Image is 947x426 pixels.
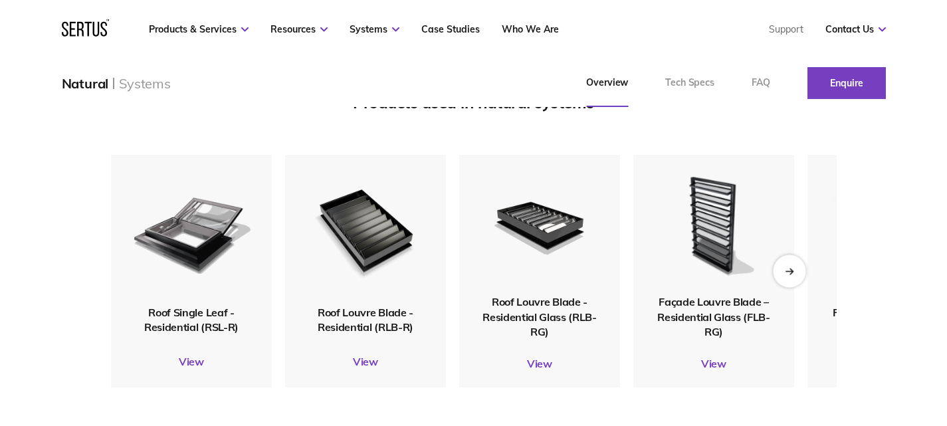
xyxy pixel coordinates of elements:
a: Support [769,23,803,35]
a: Products & Services [149,23,249,35]
a: Systems [350,23,399,35]
a: Enquire [807,67,886,99]
span: Roof Louvre Blade - Residential Glass (RLB-RG) [482,295,597,338]
div: Natural [62,75,109,92]
span: Roof Louvre Blade - Residential (RLB-R) [318,305,413,333]
a: View [459,357,620,370]
a: Who We Are [502,23,559,35]
a: View [285,355,446,368]
div: Systems [119,75,171,92]
a: Case Studies [421,23,480,35]
span: Façade Louvre Blade – Residential Glass (FLB-RG) [657,295,770,338]
a: Contact Us [825,23,886,35]
a: Tech Specs [647,59,733,107]
div: Next slide [773,255,805,287]
a: View [111,355,272,368]
a: Resources [270,23,328,35]
a: View [633,357,794,370]
a: FAQ [733,59,789,107]
span: Façade Louvre Blade – Residential (FLB-R) [833,305,942,333]
span: Roof Single Leaf - Residential (RSL-R) [144,305,239,333]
